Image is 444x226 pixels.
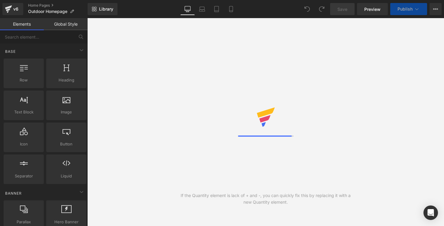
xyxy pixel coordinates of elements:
button: Redo [316,3,328,15]
button: More [430,3,442,15]
a: Mobile [224,3,238,15]
a: Laptop [195,3,209,15]
a: Tablet [209,3,224,15]
a: Home Pages [28,3,88,8]
span: Button [48,141,85,147]
span: Base [5,49,16,54]
a: New Library [88,3,117,15]
a: Preview [357,3,388,15]
span: Liquid [48,173,85,179]
a: Desktop [180,3,195,15]
span: Hero Banner [48,219,85,225]
span: Library [99,6,113,12]
span: Separator [5,173,42,179]
a: v6 [2,3,23,15]
span: Text Block [5,109,42,115]
span: Image [48,109,85,115]
span: Row [5,77,42,83]
button: Undo [301,3,313,15]
span: Banner [5,190,22,196]
span: Heading [48,77,85,83]
div: Open Intercom Messenger [423,205,438,220]
span: Outdoor Homepage [28,9,67,14]
span: Publish [397,7,413,11]
span: Preview [364,6,381,12]
button: Publish [390,3,427,15]
div: If the Quantity element is lack of + and -, you can quickly fix this by replacing it with a new Q... [176,192,355,205]
span: Icon [5,141,42,147]
span: Parallax [5,219,42,225]
span: Save [337,6,347,12]
a: Global Style [44,18,88,30]
div: v6 [12,5,20,13]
